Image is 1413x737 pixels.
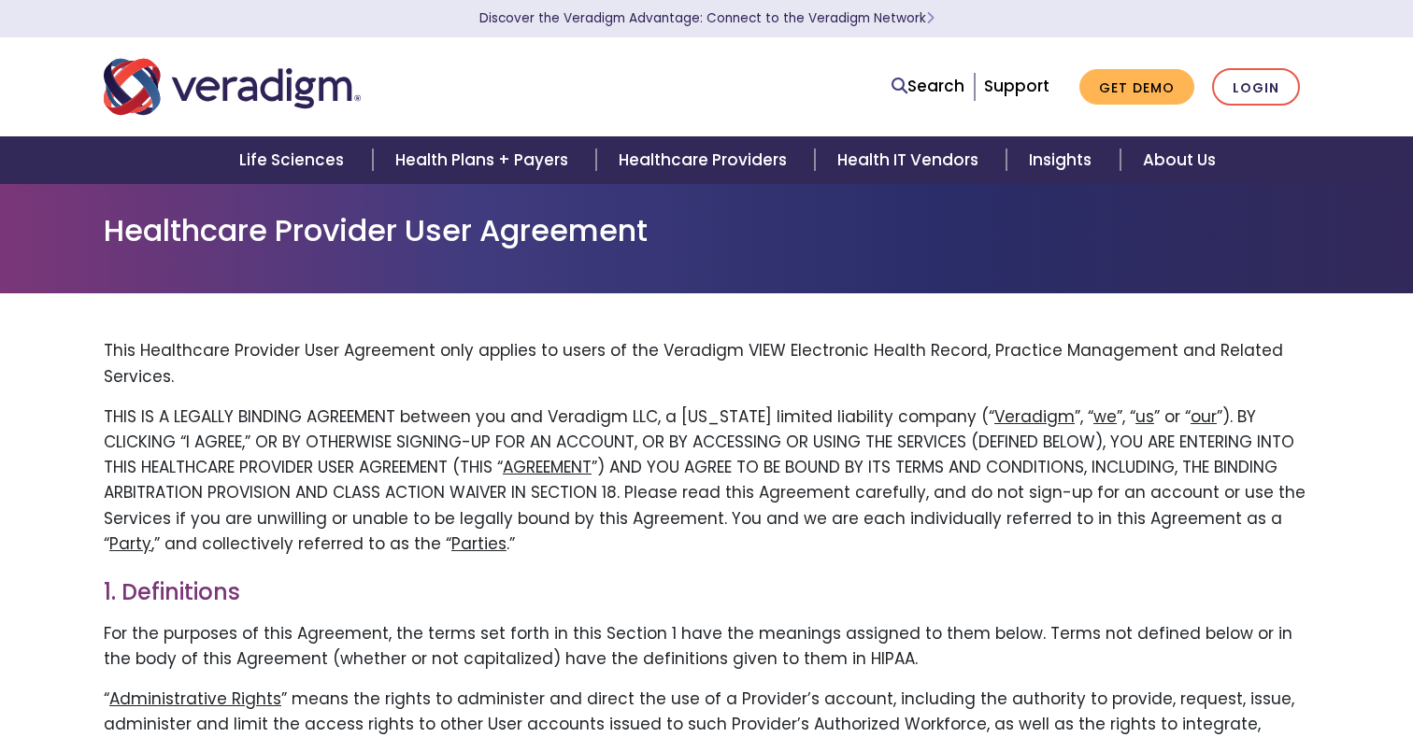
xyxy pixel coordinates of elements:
[596,136,815,184] a: Healthcare Providers
[479,9,935,27] a: Discover the Veradigm Advantage: Connect to the Veradigm NetworkLearn More
[1191,405,1217,428] span: our
[1006,136,1120,184] a: Insights
[1135,405,1154,428] span: us
[104,56,361,118] img: Veradigm logo
[104,213,1309,248] h1: Healthcare Provider User Agreement
[503,456,592,478] span: AGREEMENT
[1120,136,1238,184] a: About Us
[1212,68,1300,106] a: Login
[104,338,1309,389] p: This Healthcare Provider User Agreement only applies to users of the Veradigm VIEW Electronic Hea...
[109,687,281,710] span: Administrative Rights
[373,136,596,184] a: Health Plans + Payers
[1093,405,1117,428] span: we
[104,621,1309,672] p: For the purposes of this Agreement, the terms set forth in this Section 1 have the meanings assig...
[109,532,151,555] span: Party
[892,74,964,99] a: Search
[926,9,935,27] span: Learn More
[104,404,1309,557] p: THIS IS A LEGALLY BINDING AGREEMENT between you and Veradigm LLC, a [US_STATE] limited liability ...
[984,75,1049,97] a: Support
[104,579,1309,606] h3: 1. Definitions
[217,136,372,184] a: Life Sciences
[815,136,1006,184] a: Health IT Vendors
[451,532,507,555] span: Parties
[1079,69,1194,106] a: Get Demo
[994,405,1075,428] span: Veradigm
